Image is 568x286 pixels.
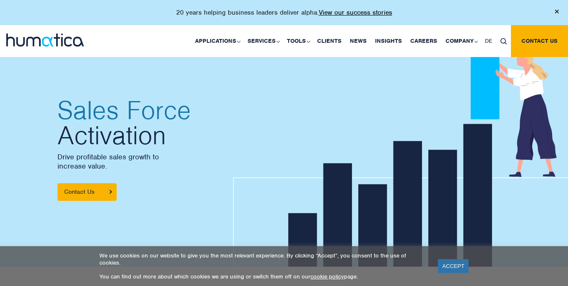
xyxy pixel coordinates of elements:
[406,25,441,57] a: Careers
[310,273,344,280] a: cookie policy
[99,273,427,280] p: You can find out more about which cookies we are using or switch them off on our page.
[176,8,392,17] p: 20 years helping business leaders deliver alpha.
[319,8,392,17] a: View our success stories
[57,152,276,171] p: Drive profitable sales growth to increase value.
[500,38,507,44] img: search_icon
[243,25,283,57] a: Services
[438,259,469,273] a: ACCEPT
[99,252,427,266] p: We use cookies on our website to give you the most relevant experience. By clicking “Accept”, you...
[511,25,568,57] a: Contact us
[57,98,276,148] h2: Activation
[57,183,117,201] a: Contact Us
[485,37,492,44] span: DE
[481,25,496,57] a: DE
[57,98,276,123] span: Sales Force
[283,25,313,57] a: Tools
[441,25,481,57] a: Company
[371,25,406,57] a: Insights
[346,25,371,57] a: News
[6,34,84,47] img: logo
[313,25,346,57] a: Clients
[191,25,243,57] a: Applications
[109,190,112,194] img: arrowicon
